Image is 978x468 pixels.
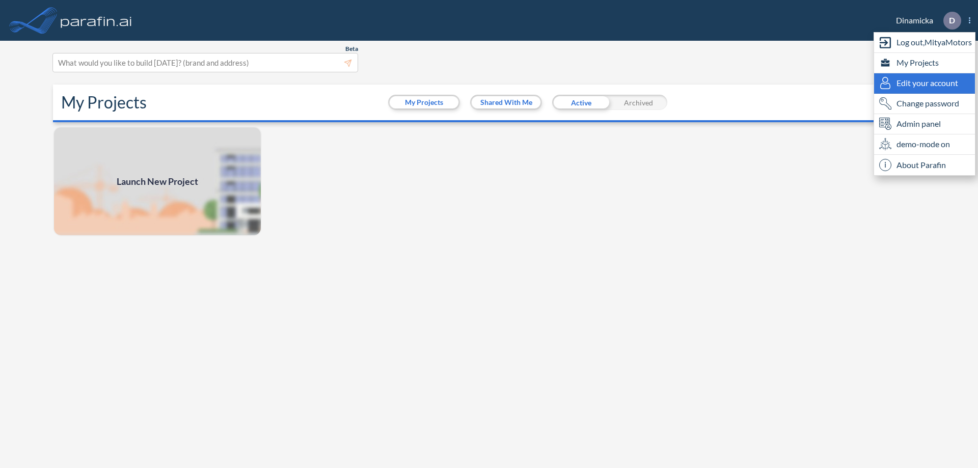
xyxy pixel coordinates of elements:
[896,118,941,130] span: Admin panel
[552,95,610,110] div: Active
[472,96,540,108] button: Shared With Me
[896,138,950,150] span: demo-mode on
[874,53,975,73] div: My Projects
[345,45,358,53] span: Beta
[896,57,939,69] span: My Projects
[874,114,975,134] div: Admin panel
[390,96,458,108] button: My Projects
[874,33,975,53] div: Log out
[59,10,134,31] img: logo
[117,175,198,188] span: Launch New Project
[610,95,667,110] div: Archived
[949,16,955,25] p: D
[874,155,975,175] div: About Parafin
[896,77,958,89] span: Edit your account
[874,73,975,94] div: Edit user
[879,159,891,171] span: i
[896,36,972,48] span: Log out, MityaMotors
[896,159,946,171] span: About Parafin
[53,126,262,236] a: Launch New Project
[874,94,975,114] div: Change password
[881,12,970,30] div: Dinamicka
[896,97,959,109] span: Change password
[61,93,147,112] h2: My Projects
[53,126,262,236] img: add
[874,134,975,155] div: demo-mode on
